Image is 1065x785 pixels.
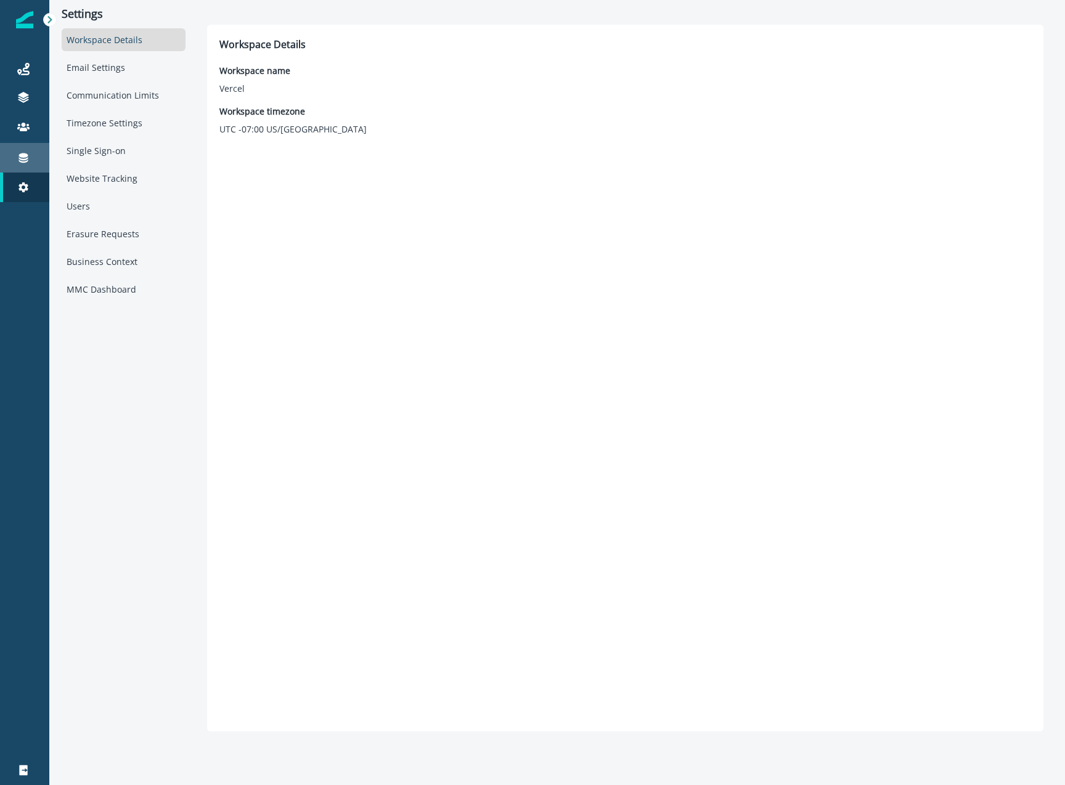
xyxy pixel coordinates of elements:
[62,56,186,79] div: Email Settings
[219,64,290,77] p: Workspace name
[16,11,33,28] img: Inflection
[62,28,186,51] div: Workspace Details
[62,167,186,190] div: Website Tracking
[62,112,186,134] div: Timezone Settings
[219,82,290,95] p: Vercel
[219,123,367,136] p: UTC -07:00 US/[GEOGRAPHIC_DATA]
[219,105,367,118] p: Workspace timezone
[219,37,1031,52] p: Workspace Details
[62,278,186,301] div: MMC Dashboard
[62,139,186,162] div: Single Sign-on
[62,195,186,218] div: Users
[62,84,186,107] div: Communication Limits
[62,7,186,21] p: Settings
[62,250,186,273] div: Business Context
[62,222,186,245] div: Erasure Requests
